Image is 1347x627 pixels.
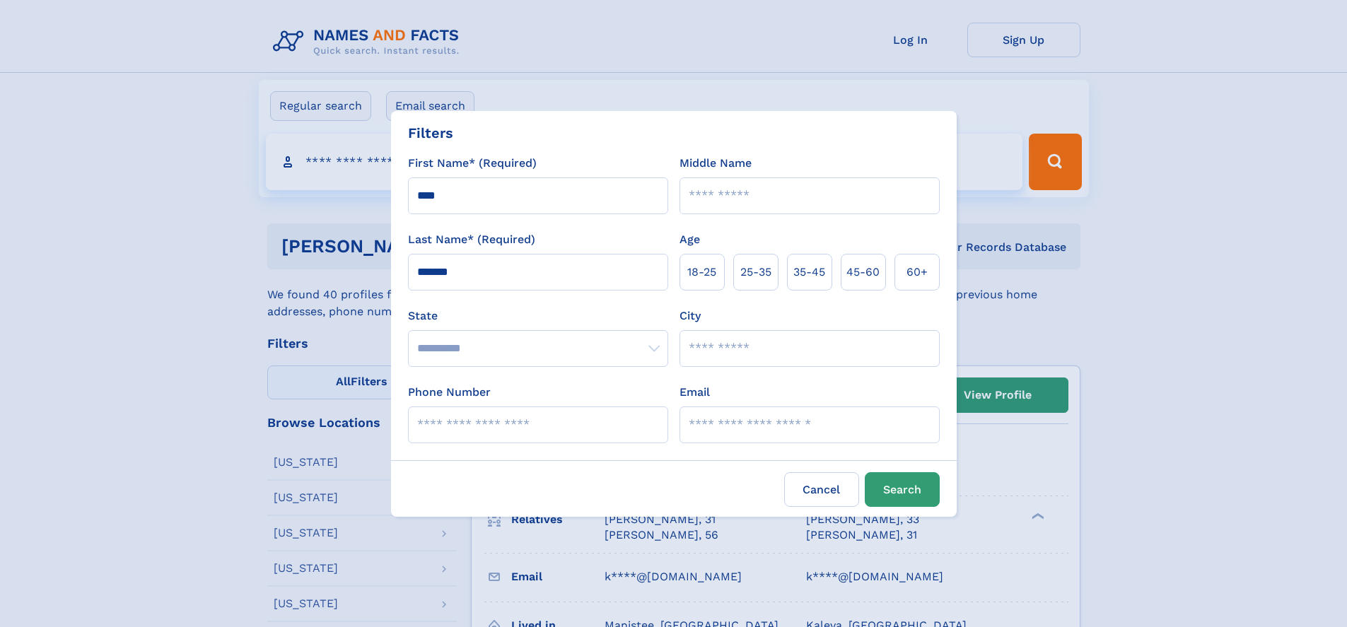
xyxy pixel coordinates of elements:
span: 35‑45 [793,264,825,281]
label: Middle Name [680,155,752,172]
label: Phone Number [408,384,491,401]
label: Last Name* (Required) [408,231,535,248]
span: 18‑25 [687,264,716,281]
label: City [680,307,701,324]
span: 45‑60 [846,264,880,281]
label: Cancel [784,472,859,507]
label: Age [680,231,700,248]
div: Filters [408,122,453,143]
span: 25‑35 [740,264,771,281]
button: Search [865,472,940,507]
label: First Name* (Required) [408,155,537,172]
label: State [408,307,668,324]
span: 60+ [906,264,928,281]
label: Email [680,384,710,401]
